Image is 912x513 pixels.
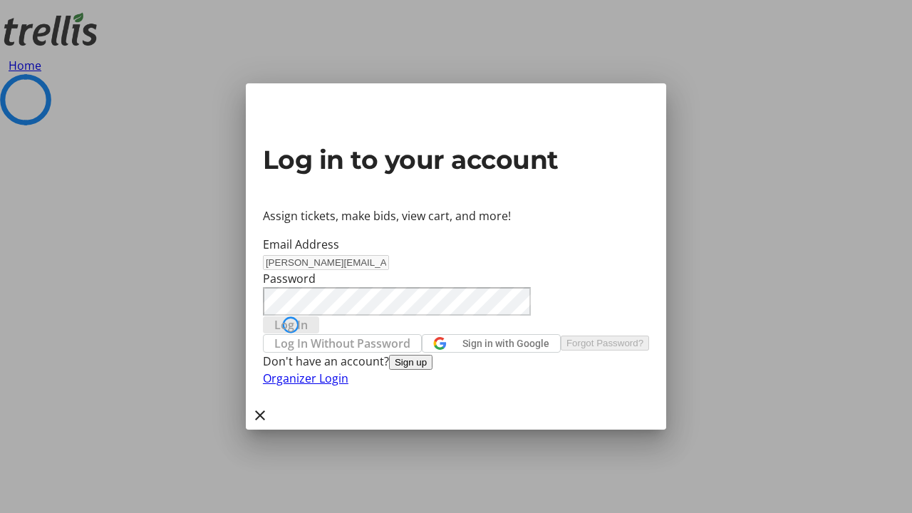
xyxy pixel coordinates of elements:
[246,401,274,430] button: Close
[561,336,649,351] button: Forgot Password?
[263,237,339,252] label: Email Address
[263,370,348,386] a: Organizer Login
[263,140,649,179] h2: Log in to your account
[263,207,649,224] p: Assign tickets, make bids, view cart, and more!
[263,255,389,270] input: Email Address
[263,353,649,370] div: Don't have an account?
[389,355,432,370] button: Sign up
[263,271,316,286] label: Password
